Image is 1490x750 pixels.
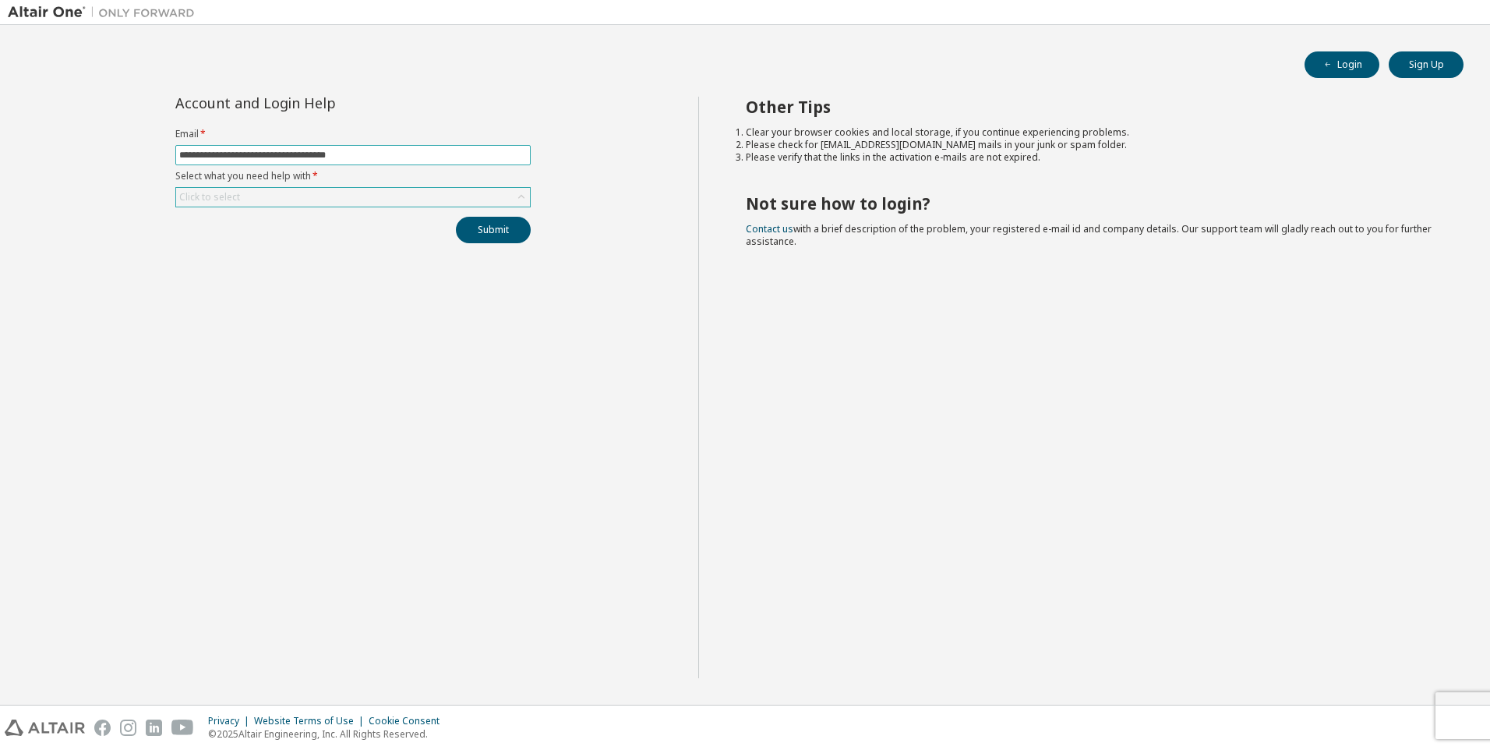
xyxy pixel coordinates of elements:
img: linkedin.svg [146,720,162,736]
img: instagram.svg [120,720,136,736]
img: Altair One [8,5,203,20]
button: Submit [456,217,531,243]
div: Website Terms of Use [254,715,369,727]
p: © 2025 Altair Engineering, Inc. All Rights Reserved. [208,727,449,741]
li: Please check for [EMAIL_ADDRESS][DOMAIN_NAME] mails in your junk or spam folder. [746,139,1436,151]
li: Clear your browser cookies and local storage, if you continue experiencing problems. [746,126,1436,139]
button: Login [1305,51,1379,78]
img: facebook.svg [94,720,111,736]
div: Click to select [176,188,530,207]
label: Select what you need help with [175,170,531,182]
div: Account and Login Help [175,97,460,109]
div: Cookie Consent [369,715,449,727]
label: Email [175,128,531,140]
button: Sign Up [1389,51,1464,78]
span: with a brief description of the problem, your registered e-mail id and company details. Our suppo... [746,222,1432,248]
h2: Other Tips [746,97,1436,117]
h2: Not sure how to login? [746,193,1436,214]
div: Privacy [208,715,254,727]
img: altair_logo.svg [5,720,85,736]
a: Contact us [746,222,793,235]
div: Click to select [179,191,240,203]
img: youtube.svg [171,720,194,736]
li: Please verify that the links in the activation e-mails are not expired. [746,151,1436,164]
